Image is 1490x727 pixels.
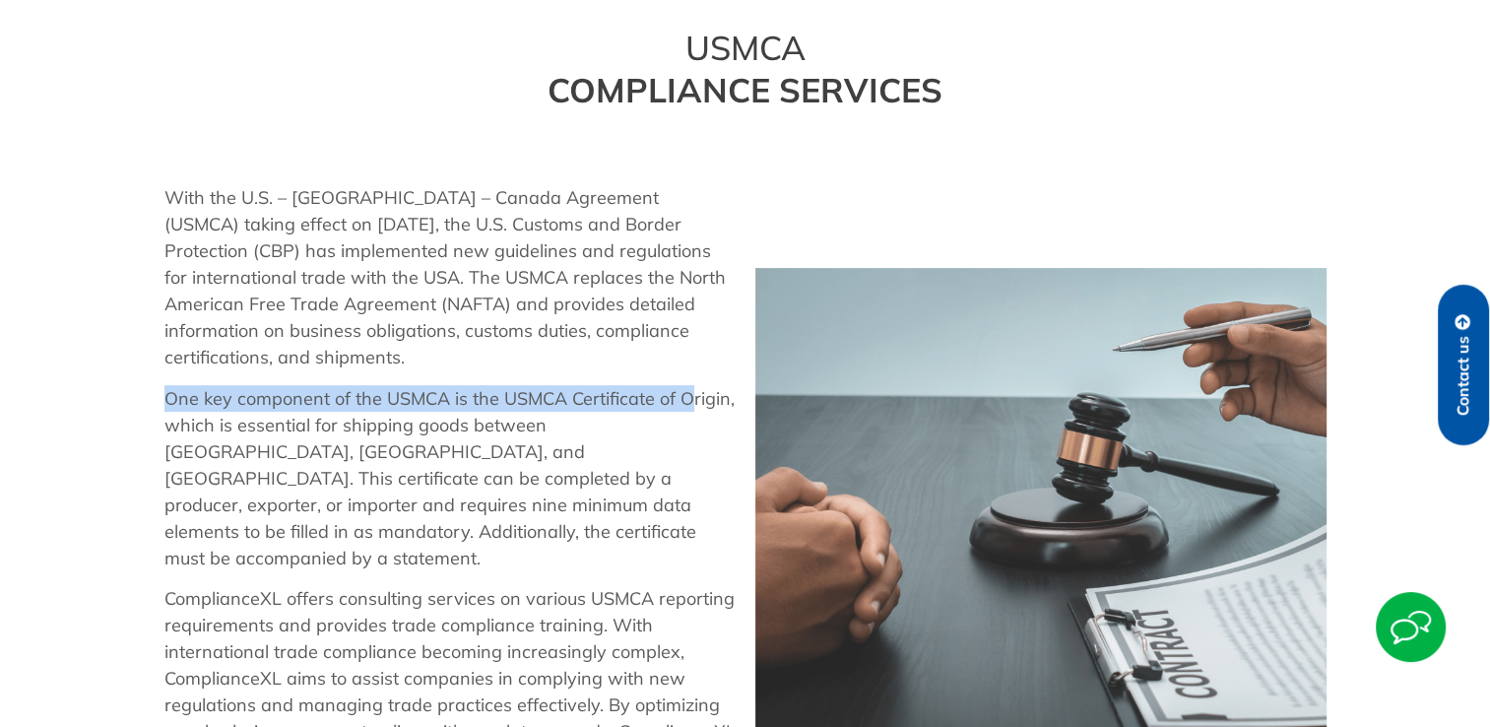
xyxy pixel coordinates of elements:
h2: USMCA [155,28,1336,111]
strong: COMPLIANCE SERVICES [548,69,942,111]
p: With the U.S. – [GEOGRAPHIC_DATA] – Canada Agreement (USMCA) taking effect on [DATE], the U.S. Cu... [164,184,736,370]
span: Contact us [1455,336,1472,416]
a: Contact us [1438,285,1489,445]
p: One key component of the USMCA is the USMCA Certificate of Origin, which is essential for shippin... [164,385,736,571]
img: Start Chat [1376,592,1446,662]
